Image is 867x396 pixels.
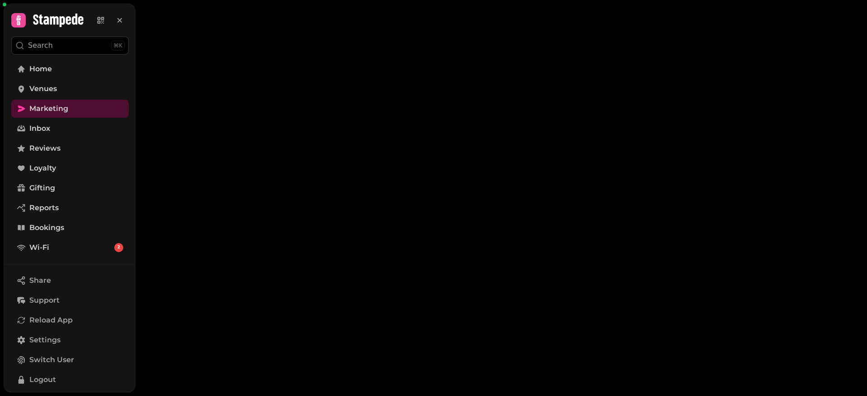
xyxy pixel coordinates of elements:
a: Gifting [11,179,129,197]
a: Reports [11,199,129,217]
span: Venues [29,83,57,94]
a: Marketing [11,100,129,118]
button: Switch User [11,351,129,369]
span: Reviews [29,143,61,154]
a: Settings [11,331,129,349]
a: Home [11,60,129,78]
button: Reload App [11,311,129,329]
span: Support [29,295,60,306]
span: Reload App [29,315,73,326]
span: Bookings [29,222,64,233]
a: Reviews [11,139,129,157]
span: Settings [29,335,61,345]
button: Search⌘K [11,37,129,55]
span: Loyalty [29,163,56,174]
div: ⌘K [111,41,125,51]
span: Gifting [29,183,55,193]
p: Search [28,40,53,51]
span: Share [29,275,51,286]
span: Wi-Fi [29,242,49,253]
span: Switch User [29,355,74,365]
span: Inbox [29,123,50,134]
span: 2 [117,244,120,251]
span: Reports [29,203,59,213]
span: Logout [29,374,56,385]
a: Inbox [11,120,129,138]
button: Support [11,291,129,309]
span: Marketing [29,103,68,114]
a: Wi-Fi2 [11,239,129,257]
a: Loyalty [11,159,129,177]
button: Logout [11,371,129,389]
span: Home [29,64,52,74]
button: Share [11,272,129,290]
a: Venues [11,80,129,98]
a: Bookings [11,219,129,237]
